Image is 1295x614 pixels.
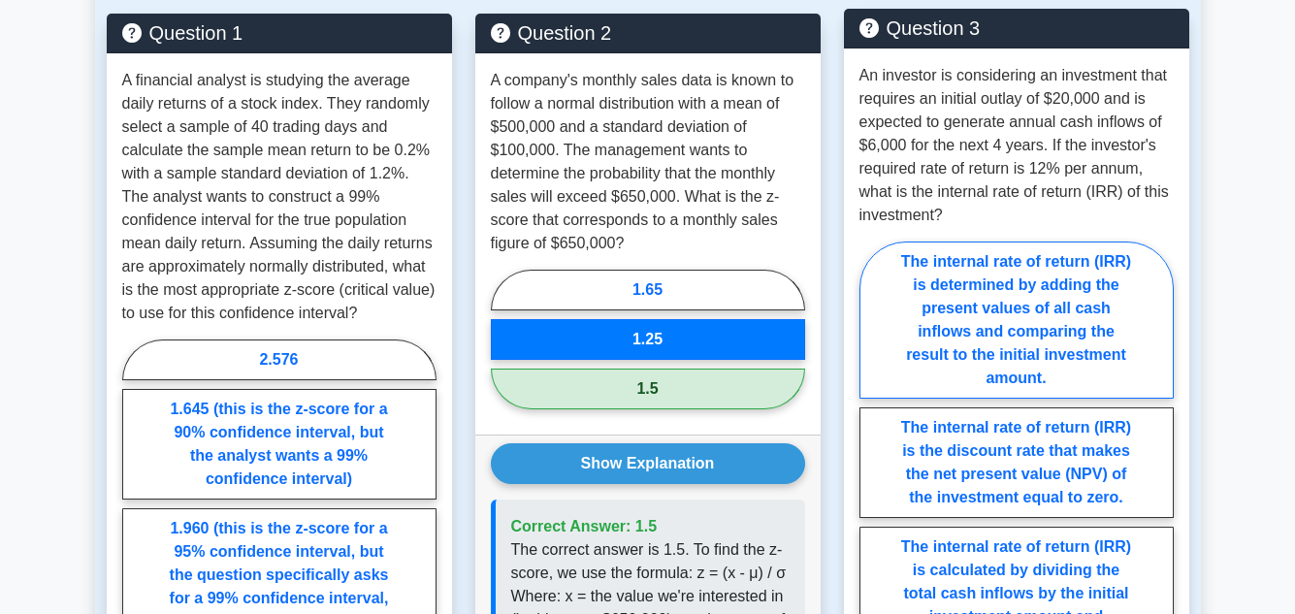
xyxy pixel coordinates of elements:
[122,389,437,500] label: 1.645 (this is the z-score for a 90% confidence interval, but the analyst wants a 99% confidence ...
[859,407,1174,518] label: The internal rate of return (IRR) is the discount rate that makes the net present value (NPV) of ...
[491,319,805,360] label: 1.25
[859,242,1174,399] label: The internal rate of return (IRR) is determined by adding the present values of all cash inflows ...
[122,69,437,325] p: A financial analyst is studying the average daily returns of a stock index. They randomly select ...
[859,64,1174,227] p: An investor is considering an investment that requires an initial outlay of $20,000 and is expect...
[491,270,805,310] label: 1.65
[122,339,437,380] label: 2.576
[491,369,805,409] label: 1.5
[122,21,437,45] h5: Question 1
[511,518,658,534] span: Correct Answer: 1.5
[491,443,805,484] button: Show Explanation
[491,21,805,45] h5: Question 2
[859,16,1174,40] h5: Question 3
[491,69,805,255] p: A company's monthly sales data is known to follow a normal distribution with a mean of $500,000 a...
